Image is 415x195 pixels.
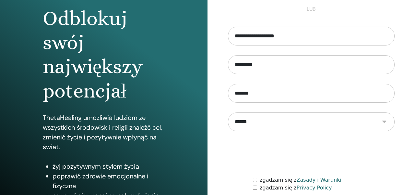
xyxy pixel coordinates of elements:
[297,177,341,183] a: Zasady i Warunki
[53,171,165,191] li: poprawić zdrowie emocjonalne i fizyczne
[43,113,165,152] p: ThetaHealing umożliwia ludziom ze wszystkich środowisk i religii znaleźć cel, zmienić życie i poz...
[262,141,361,166] iframe: reCAPTCHA
[303,5,319,13] span: lub
[297,185,332,191] a: Privacy Policy
[260,176,341,184] label: zgadzam się z
[53,162,165,171] li: żyj pozytywnym stylem życia
[260,184,332,192] label: zgadzam się z
[43,6,165,103] h1: Odblokuj swój największy potencjał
